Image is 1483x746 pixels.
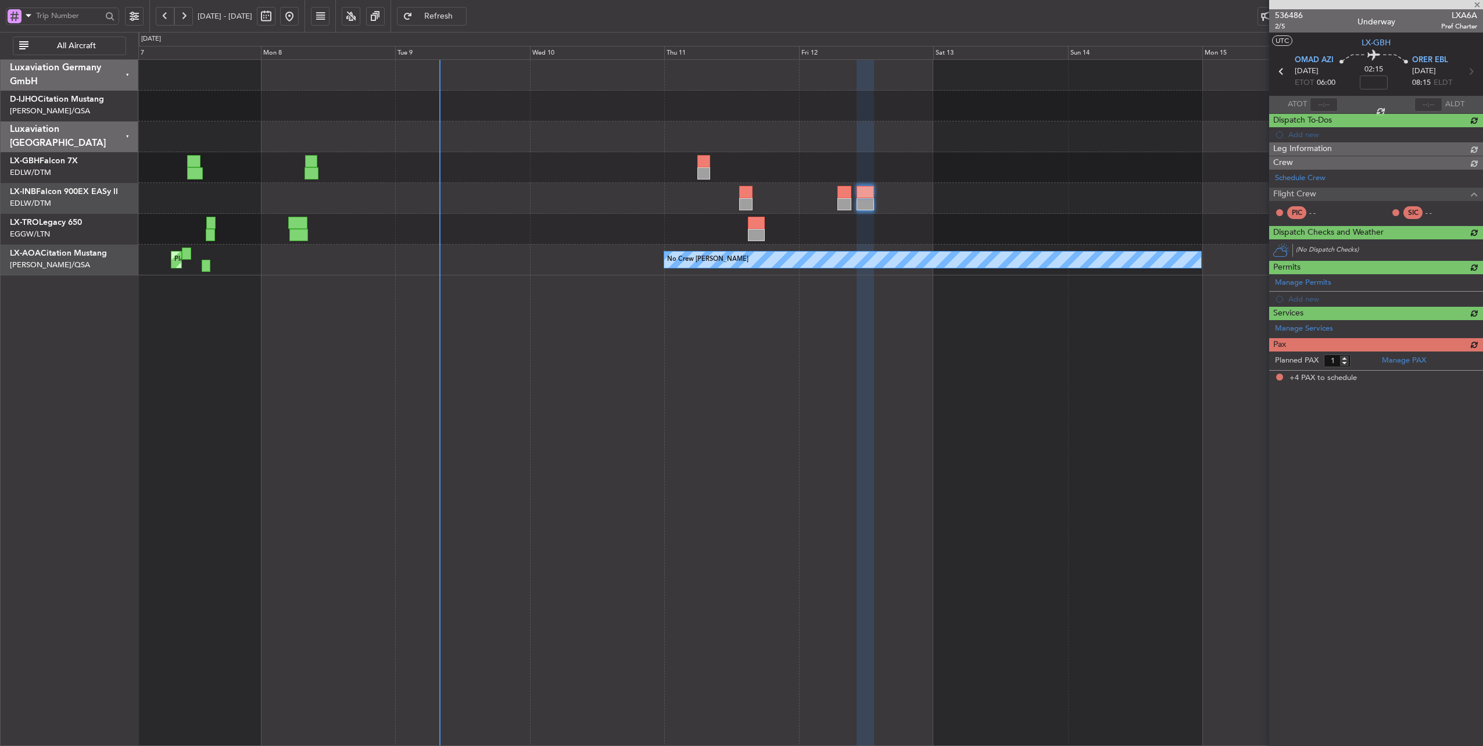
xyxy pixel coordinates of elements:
[10,218,39,227] span: LX-TRO
[1412,55,1448,66] span: ORER EBL
[1441,21,1477,31] span: Pref Charter
[1412,66,1436,77] span: [DATE]
[126,46,260,60] div: Sun 7
[1275,9,1303,21] span: 536486
[10,188,118,196] a: LX-INBFalcon 900EX EASy II
[261,46,395,60] div: Mon 8
[395,46,529,60] div: Tue 9
[13,37,126,55] button: All Aircraft
[198,11,252,21] span: [DATE] - [DATE]
[1364,64,1383,76] span: 02:15
[10,106,90,116] a: [PERSON_NAME]/QSA
[1068,46,1202,60] div: Sun 14
[10,229,50,239] a: EGGW/LTN
[1412,77,1431,89] span: 08:15
[933,46,1068,60] div: Sat 13
[10,249,41,257] span: LX-AOA
[10,95,38,103] span: D-IJHO
[10,157,40,165] span: LX-GBH
[174,251,357,268] div: Planned Maint [GEOGRAPHIC_DATA] ([GEOGRAPHIC_DATA])
[1441,9,1477,21] span: LXA6A
[1434,77,1452,89] span: ELDT
[1295,55,1334,66] span: OMAD AZI
[31,42,122,50] span: All Aircraft
[10,157,78,165] a: LX-GBHFalcon 7X
[1295,66,1319,77] span: [DATE]
[1317,77,1335,89] span: 06:00
[1272,35,1292,46] button: UTC
[10,198,51,209] a: EDLW/DTM
[10,260,90,270] a: [PERSON_NAME]/QSA
[10,95,104,103] a: D-IJHOCitation Mustang
[1357,16,1395,28] div: Underway
[10,249,107,257] a: LX-AOACitation Mustang
[799,46,933,60] div: Fri 12
[667,251,748,268] div: No Crew [PERSON_NAME]
[1202,46,1337,60] div: Mon 15
[1275,21,1303,31] span: 2/5
[1445,99,1464,110] span: ALDT
[1295,77,1314,89] span: ETOT
[36,7,102,24] input: Trip Number
[10,167,51,178] a: EDLW/DTM
[10,218,82,227] a: LX-TROLegacy 650
[1362,37,1391,49] span: LX-GBH
[10,188,36,196] span: LX-INB
[397,7,467,26] button: Refresh
[1288,99,1307,110] span: ATOT
[530,46,664,60] div: Wed 10
[664,46,798,60] div: Thu 11
[415,12,463,20] span: Refresh
[141,34,161,44] div: [DATE]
